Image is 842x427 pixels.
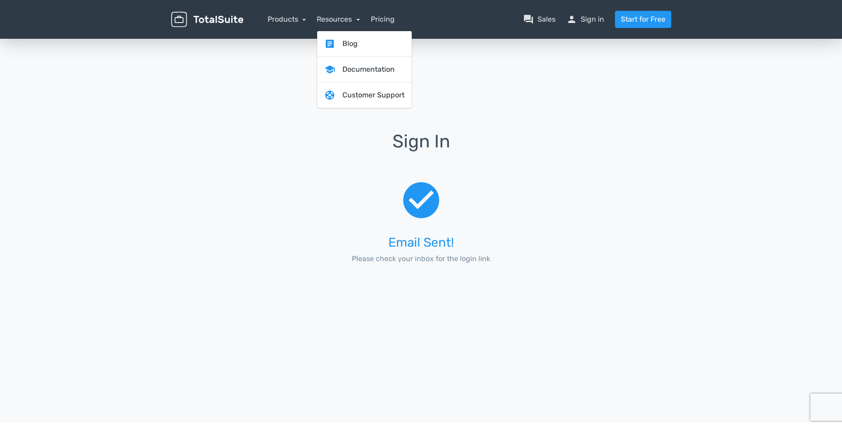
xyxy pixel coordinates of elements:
a: Resources [317,15,360,23]
span: support [324,90,335,101]
a: articleBlog [317,31,412,57]
span: person [566,14,577,25]
a: personSign in [566,14,604,25]
a: Start for Free [615,11,671,28]
a: Products [268,15,306,23]
span: question_answer [523,14,534,25]
h3: Email Sent! [333,236,509,250]
p: Please check your inbox for the login link [333,253,509,264]
img: TotalSuite for WordPress [171,12,243,28]
span: article [324,38,335,49]
span: check_circle [400,177,443,225]
a: question_answerSales [523,14,555,25]
a: schoolDocumentation [317,57,412,83]
h1: Sign In [321,132,521,164]
span: school [324,64,335,75]
a: Pricing [371,14,395,25]
a: supportCustomer Support [317,83,412,108]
